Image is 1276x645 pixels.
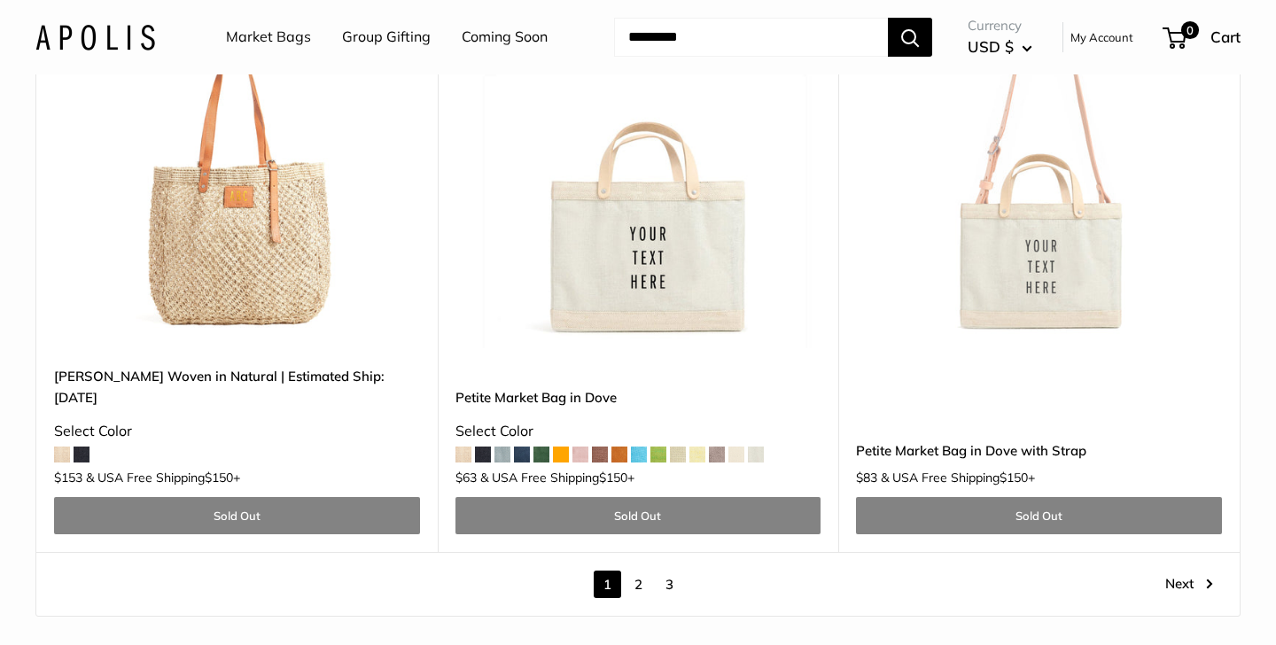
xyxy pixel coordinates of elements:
[594,571,621,598] span: 1
[35,24,155,50] img: Apolis
[226,24,311,51] a: Market Bags
[888,18,932,57] button: Search
[968,37,1014,56] span: USD $
[881,471,1035,484] span: & USA Free Shipping +
[625,571,652,598] a: 2
[656,571,683,598] a: 3
[614,18,888,57] input: Search...
[856,440,1222,461] a: Petite Market Bag in Dove with Strap
[480,471,634,484] span: & USA Free Shipping +
[455,418,821,445] div: Select Color
[342,24,431,51] a: Group Gifting
[462,24,548,51] a: Coming Soon
[1164,23,1241,51] a: 0 Cart
[1210,27,1241,46] span: Cart
[455,497,821,534] a: Sold Out
[14,578,190,631] iframe: Sign Up via Text for Offers
[968,13,1032,38] span: Currency
[1165,571,1213,598] a: Next
[54,470,82,486] span: $153
[856,470,877,486] span: $83
[599,470,627,486] span: $150
[54,366,420,408] a: [PERSON_NAME] Woven in Natural | Estimated Ship: [DATE]
[205,470,233,486] span: $150
[455,387,821,408] a: Petite Market Bag in Dove
[54,418,420,445] div: Select Color
[1181,21,1199,39] span: 0
[86,471,240,484] span: & USA Free Shipping +
[968,33,1032,61] button: USD $
[856,497,1222,534] a: Sold Out
[54,497,420,534] a: Sold Out
[1000,470,1028,486] span: $150
[455,470,477,486] span: $63
[1070,27,1133,48] a: My Account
